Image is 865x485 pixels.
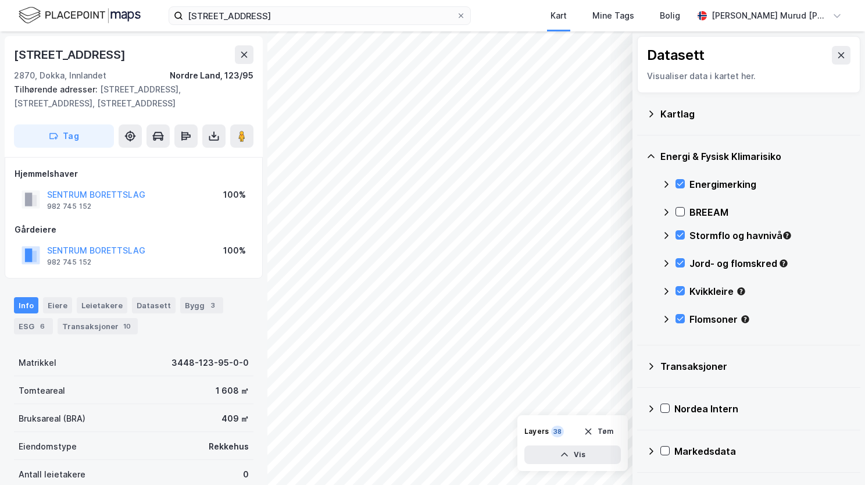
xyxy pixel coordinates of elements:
div: Tooltip anchor [782,230,792,241]
div: Leietakere [77,297,127,313]
div: Bolig [660,9,680,23]
div: 100% [223,244,246,258]
div: 10 [121,320,133,332]
div: 2870, Dokka, Innlandet [14,69,106,83]
iframe: Chat Widget [807,429,865,485]
div: Hjemmelshaver [15,167,253,181]
div: Tooltip anchor [736,286,746,297]
div: Energimerking [689,177,851,191]
div: Rekkehus [209,440,249,454]
div: Nordre Land, 123/95 [170,69,253,83]
div: 0 [243,468,249,482]
div: Antall leietakere [19,468,85,482]
div: Matrikkel [19,356,56,370]
div: Gårdeiere [15,223,253,237]
div: Eiendomstype [19,440,77,454]
div: 3448-123-95-0-0 [171,356,249,370]
div: Tooltip anchor [740,314,750,324]
div: Jord- og flomskred [689,256,851,270]
div: Datasett [647,46,705,65]
div: Markedsdata [674,444,851,458]
div: Eiere [43,297,72,313]
div: [STREET_ADDRESS], [STREET_ADDRESS], [STREET_ADDRESS] [14,83,244,110]
button: Vis [524,445,621,464]
input: Søk på adresse, matrikkel, gårdeiere, leietakere eller personer [183,7,456,24]
div: 100% [223,188,246,202]
div: ESG [14,318,53,334]
div: [STREET_ADDRESS] [14,45,128,64]
div: Stormflo og havnivå [689,229,851,243]
button: Tag [14,124,114,148]
div: Bygg [180,297,223,313]
div: Nordea Intern [674,402,851,416]
div: [PERSON_NAME] Murud [PERSON_NAME] [712,9,828,23]
div: 3 [207,299,219,311]
div: Flomsoner [689,312,851,326]
div: Tomteareal [19,384,65,398]
div: 38 [551,426,564,437]
div: BREEAM [689,205,851,219]
div: Mine Tags [592,9,634,23]
div: Info [14,297,38,313]
div: Transaksjoner [58,318,138,334]
div: Transaksjoner [660,359,851,373]
div: 1 608 ㎡ [216,384,249,398]
div: Tooltip anchor [778,258,789,269]
div: Visualiser data i kartet her. [647,69,850,83]
div: Energi & Fysisk Klimarisiko [660,149,851,163]
div: 982 745 152 [47,202,91,211]
button: Tøm [576,422,621,441]
div: Layers [524,427,549,436]
div: Kartlag [660,107,851,121]
div: 409 ㎡ [221,412,249,426]
div: 6 [37,320,48,332]
div: Datasett [132,297,176,313]
div: 982 745 152 [47,258,91,267]
div: Kvikkleire [689,284,851,298]
div: Bruksareal (BRA) [19,412,85,426]
div: Kart [551,9,567,23]
img: logo.f888ab2527a4732fd821a326f86c7f29.svg [19,5,141,26]
span: Tilhørende adresser: [14,84,100,94]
